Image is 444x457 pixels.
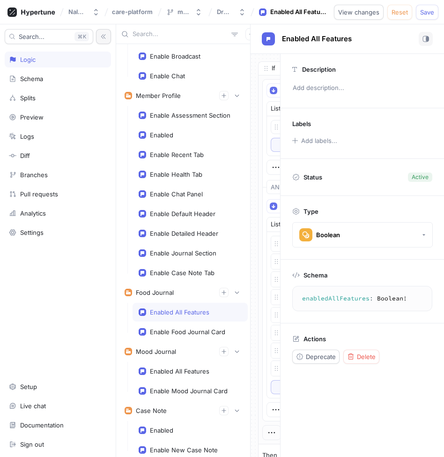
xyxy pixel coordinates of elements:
input: Search... [133,30,228,39]
button: ＋Value [271,380,394,394]
div: Branches [20,171,48,179]
button: AND [266,180,297,194]
p: Add description... [289,80,436,96]
div: Documentation [20,421,64,429]
div: Schema [20,75,43,82]
div: Settings [20,229,44,236]
button: Draft [213,4,250,20]
div: Enabled [150,131,173,139]
p: Actions [303,335,326,343]
div: Enable Broadcast [150,52,200,60]
div: Case Note [136,407,167,414]
div: Enable Food Journal Card [150,328,225,336]
div: Analytics [20,210,46,217]
div: Enable New Case Note [150,446,218,454]
div: Enable Journal Section [150,249,216,257]
div: Splits [20,94,36,102]
div: K [74,32,89,41]
div: Draft [217,8,231,16]
div: Preview [20,113,44,121]
button: Search...K [5,29,93,44]
span: Save [420,9,434,15]
textarea: [EMAIL_ADDRESS][DOMAIN_NAME] [271,325,394,341]
p: Labels [292,120,311,127]
button: View changes [334,5,384,20]
div: Logs [20,133,34,140]
div: Enable Case Note Tab [150,269,215,277]
span: care-platform [112,8,153,15]
div: Enable Recent Tab [150,151,204,158]
button: ＋Value [271,138,394,152]
div: Member Profile [136,92,181,99]
div: AND [271,183,284,191]
div: Sign out [20,441,44,448]
a: Documentation [5,417,111,433]
div: Live chat [20,402,46,410]
textarea: [EMAIL_ADDRESS][DOMAIN_NAME] [271,360,394,376]
div: main [178,8,191,16]
div: Add labels... [301,138,337,144]
div: List [271,220,281,229]
button: main [163,4,206,20]
div: Active [412,173,429,181]
div: Enable Mood Journal Card [150,387,228,395]
button: Delete [343,350,379,364]
div: Enabled [150,427,173,434]
textarea: [EMAIL_ADDRESS][DOMAIN_NAME] [271,236,394,252]
span: Enabled All Features [282,35,352,43]
textarea: [EMAIL_ADDRESS][DOMAIN_NAME] [271,271,394,287]
div: Food Journal [136,289,174,296]
button: Context > Environment [266,83,352,97]
button: Add labels... [289,135,340,147]
div: Enable Chat Panel [150,190,203,198]
textarea: [PERSON_NAME][EMAIL_ADDRESS][DOMAIN_NAME] [271,254,394,270]
button: Deprecate [292,350,340,364]
button: Boolean [292,222,433,247]
div: Pull requests [20,190,58,198]
span: Delete [357,354,376,360]
span: Reset [392,9,408,15]
div: Naluri [68,8,85,16]
textarea: [EMAIL_ADDRESS][DOMAIN_NAME] [271,343,394,359]
p: Schema [303,271,327,279]
div: Enable Default Header [150,210,215,217]
div: Boolean [316,231,340,239]
div: Enable Assessment Section [150,112,230,119]
textarea: [DOMAIN_NAME][EMAIL_ADDRESS][DOMAIN_NAME] [271,289,394,305]
div: Enabled All Features [150,367,209,375]
button: Save [416,5,438,20]
button: Naluri [65,4,104,20]
textarea: [EMAIL_ADDRESS][DOMAIN_NAME] [271,307,394,323]
span: View changes [338,9,379,15]
p: Type [303,208,318,215]
span: Search... [19,34,44,39]
div: Enabled All Features [270,7,328,17]
span: Deprecate [306,354,336,360]
button: Reset [387,5,412,20]
button: Context > User > Email [266,199,353,213]
p: Status [303,171,322,184]
div: Diff [20,152,30,159]
div: Enable Health Tab [150,171,202,178]
div: List [271,104,281,113]
p: If [272,64,275,73]
p: Description [302,66,336,73]
div: Enabled All Features [150,308,209,316]
div: Enable Detailed Header [150,230,218,237]
div: Setup [20,383,37,390]
textarea: enabledAllFeatures: Boolean! [296,290,428,307]
div: Enable Chat [150,72,185,80]
div: Logic [20,56,36,63]
div: Mood Journal [136,348,176,355]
